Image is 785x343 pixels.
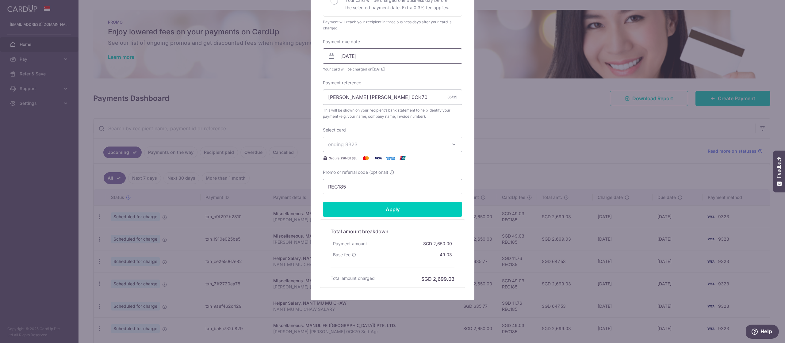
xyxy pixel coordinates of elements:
[776,157,782,178] span: Feedback
[323,107,462,120] span: This will be shown on your recipient’s bank statement to help identify your payment (e.g. your na...
[323,127,346,133] label: Select card
[329,156,357,161] span: Secure 256-bit SSL
[421,275,454,283] h6: SGD 2,699.03
[323,48,462,64] input: DD / MM / YYYY
[447,94,457,100] div: 35/35
[331,228,454,235] h5: Total amount breakdown
[331,238,370,249] div: Payment amount
[437,249,454,260] div: 49.03
[323,202,462,217] input: Apply
[372,67,385,71] span: [DATE]
[773,151,785,192] button: Feedback - Show survey
[331,275,375,281] h6: Total amount charged
[372,154,384,162] img: Visa
[323,80,361,86] label: Payment reference
[421,238,454,249] div: SGD 2,650.00
[360,154,372,162] img: Mastercard
[384,154,396,162] img: American Express
[323,39,360,45] label: Payment due date
[333,252,350,258] span: Base fee
[746,325,779,340] iframe: Opens a widget where you can find more information
[323,137,462,152] button: ending 9323
[396,154,409,162] img: UnionPay
[323,19,462,31] div: Payment will reach your recipient in three business days after your card is charged.
[323,169,388,175] span: Promo or referral code (optional)
[323,66,462,72] span: Your card will be charged on
[328,141,358,147] span: ending 9323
